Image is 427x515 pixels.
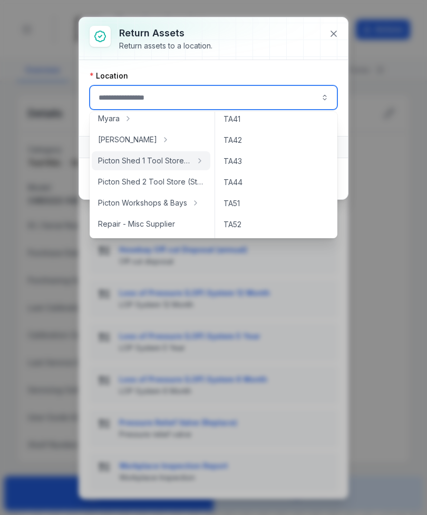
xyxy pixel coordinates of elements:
[90,71,128,81] label: Location
[224,177,242,188] span: TA44
[98,113,120,124] span: Myara
[98,198,187,208] span: Picton Workshops & Bays
[98,156,191,166] span: Picton Shed 1 Tool Store (Storage)
[224,135,242,145] span: TA42
[98,177,204,187] span: Picton Shed 2 Tool Store (Storage)
[79,137,348,158] button: Assets1
[224,114,240,124] span: TA41
[119,41,212,51] div: Return assets to a location.
[224,198,240,209] span: TA51
[98,134,157,145] span: [PERSON_NAME]
[224,156,242,167] span: TA43
[119,26,212,41] h3: Return assets
[224,219,241,230] span: TA52
[98,219,175,229] span: Repair - Misc Supplier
